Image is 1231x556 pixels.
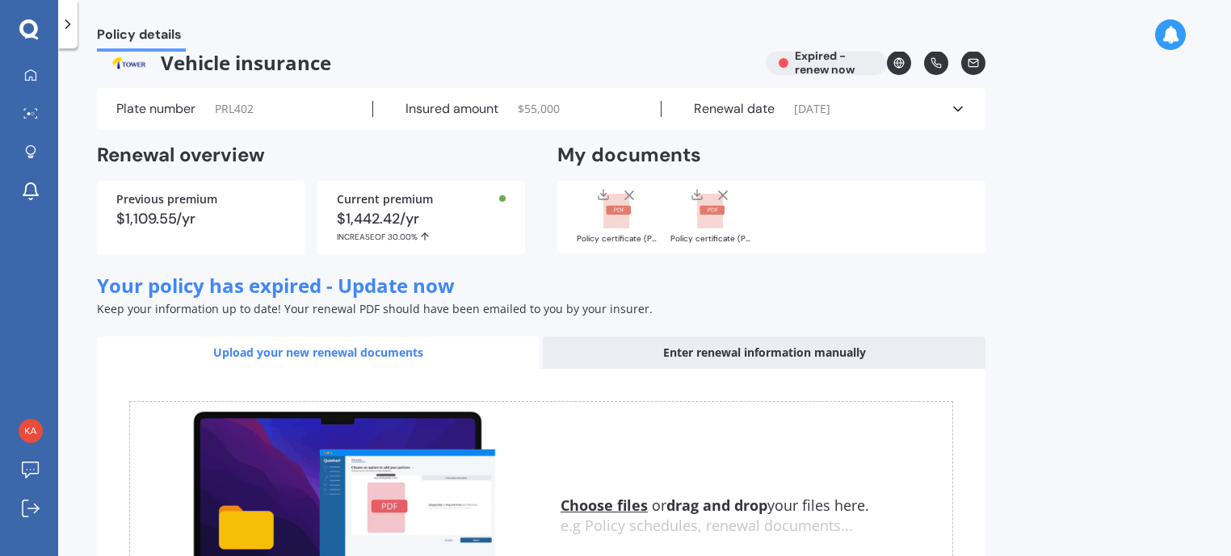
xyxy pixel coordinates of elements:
div: Upload your new renewal documents [97,337,540,369]
div: Previous premium [116,194,285,205]
span: [DATE] [794,101,830,117]
span: Policy details [97,27,186,48]
div: Policy certificate (P00004160656).pdf [577,235,658,243]
div: Current premium [337,194,506,205]
b: drag and drop [666,495,767,515]
span: or your files here. [561,495,869,515]
div: $1,442.42/yr [337,211,506,242]
div: Policy certificate (P00004160656)_BYD.pdf [670,235,751,243]
label: Renewal date [694,101,775,117]
img: Tower.webp [97,51,161,75]
span: 30.00% [388,232,418,242]
label: Plate number [116,101,195,117]
span: INCREASE OF [337,232,388,242]
u: Choose files [561,495,648,515]
img: 12cf239bf6d5326dd28e9b23931a314b [19,419,43,443]
span: Your policy has expired - Update now [97,272,455,299]
div: e.g Policy schedules, renewal documents... [561,517,952,535]
div: Enter renewal information manually [543,337,985,369]
div: $1,109.55/yr [116,211,285,226]
span: Keep your information up to date! Your renewal PDF should have been emailed to you by your insurer. [97,301,653,316]
h2: Renewal overview [97,143,525,168]
span: Vehicle insurance [97,51,753,75]
span: $ 55,000 [518,101,560,117]
span: PRL402 [215,101,254,117]
h2: My documents [557,143,701,168]
label: Insured amount [405,101,498,117]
